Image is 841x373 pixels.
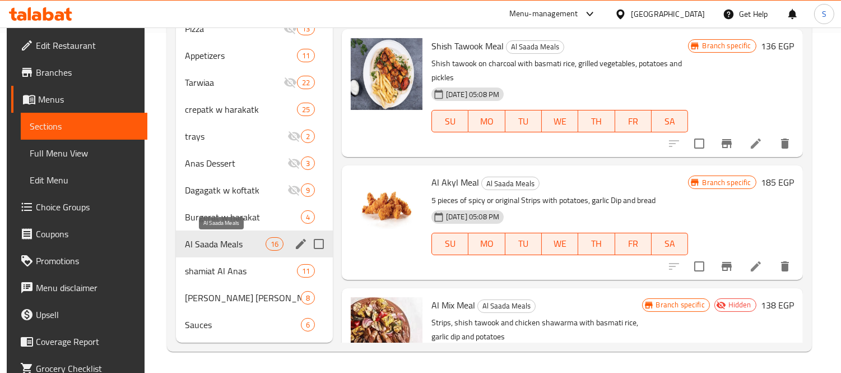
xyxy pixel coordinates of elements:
[38,93,138,106] span: Menus
[698,40,755,51] span: Branch specific
[301,158,314,169] span: 3
[506,40,564,54] div: Al Saada Meals
[687,255,711,278] span: Select to update
[297,76,315,89] div: items
[631,8,705,20] div: [GEOGRAPHIC_DATA]
[473,236,500,252] span: MO
[21,140,147,167] a: Full Menu View
[510,113,537,130] span: TU
[185,130,287,143] span: trays
[301,320,314,330] span: 6
[297,49,315,62] div: items
[431,194,689,208] p: 5 pieces of spicy or original Strips with potatoes, garlic Dip and bread
[11,301,147,328] a: Upsell
[284,22,297,35] svg: Inactive section
[431,316,642,344] p: Strips, shish tawook and chicken shawarma with basmati rice, garlic dip and potatoes
[36,200,138,214] span: Choice Groups
[185,49,296,62] span: Appetizers
[185,318,300,331] span: Sauces
[36,227,138,241] span: Coupons
[431,174,479,191] span: Al Akyl Meal
[478,300,535,312] span: Al Saada Meals
[301,291,315,305] div: items
[176,177,333,204] div: Dagagatk w koftatk9
[298,104,314,115] span: 25
[176,96,333,123] div: crepatk w harakatk25
[11,194,147,220] a: Choice Groups
[509,7,578,21] div: Menu-management
[431,297,475,314] span: Al Mix Meal
[11,247,147,274] a: Promotions
[477,300,536,313] div: Al Saada Meals
[11,86,147,113] a: Menus
[431,57,689,85] p: Shish tawook on charcoal with basmati rice, grilled vegetables, potatoes and pickles
[431,110,468,132] button: SU
[583,236,610,252] span: TH
[21,113,147,140] a: Sections
[822,8,826,20] span: S
[297,103,315,116] div: items
[687,132,711,155] span: Select to update
[297,22,315,35] div: items
[298,266,314,277] span: 11
[620,236,647,252] span: FR
[351,38,422,110] img: Shish Tawook Meal
[11,59,147,86] a: Branches
[656,113,684,130] span: SA
[30,146,138,160] span: Full Menu View
[176,150,333,177] div: Anas Dessert3
[176,123,333,150] div: trays2
[652,300,709,310] span: Branch specific
[351,297,422,369] img: Al Mix Meal
[542,233,578,255] button: WE
[301,185,314,196] span: 9
[468,233,505,255] button: MO
[185,291,300,305] div: Al sahm Fatteh
[510,236,537,252] span: TU
[301,212,314,223] span: 4
[176,69,333,96] div: Tarwiaa22
[30,173,138,187] span: Edit Menu
[724,300,756,310] span: Hidden
[749,137,763,150] a: Edit menu item
[36,308,138,321] span: Upsell
[36,335,138,348] span: Coverage Report
[176,204,333,231] div: Burgerat w harakat4
[546,236,574,252] span: WE
[266,237,284,251] div: items
[11,274,147,301] a: Menu disclaimer
[583,113,610,130] span: TH
[36,39,138,52] span: Edit Restaurant
[284,76,297,89] svg: Inactive section
[546,113,574,130] span: WE
[185,291,300,305] span: [PERSON_NAME] [PERSON_NAME]
[185,264,296,278] span: shamiat Al Anas
[185,22,283,35] span: Pizza
[185,183,287,197] div: Dagagatk w koftatk
[11,328,147,355] a: Coverage Report
[185,156,287,170] span: Anas Dessert
[185,210,300,224] span: Burgerat w harakat
[578,110,615,132] button: TH
[176,15,333,42] div: Pizza13
[21,167,147,194] a: Edit Menu
[301,293,314,303] span: 8
[266,239,283,250] span: 16
[11,220,147,247] a: Coupons
[656,236,684,252] span: SA
[772,130,798,157] button: delete
[287,183,301,197] svg: Inactive section
[615,233,652,255] button: FR
[176,231,333,257] div: Al Saada Meals16edit
[301,131,314,142] span: 2
[772,253,798,280] button: delete
[761,174,794,190] h6: 185 EGP
[351,174,422,246] img: Al Akyl Meal
[481,177,540,190] div: Al Saada Meals
[185,103,296,116] span: crepatk w harakatk
[468,110,505,132] button: MO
